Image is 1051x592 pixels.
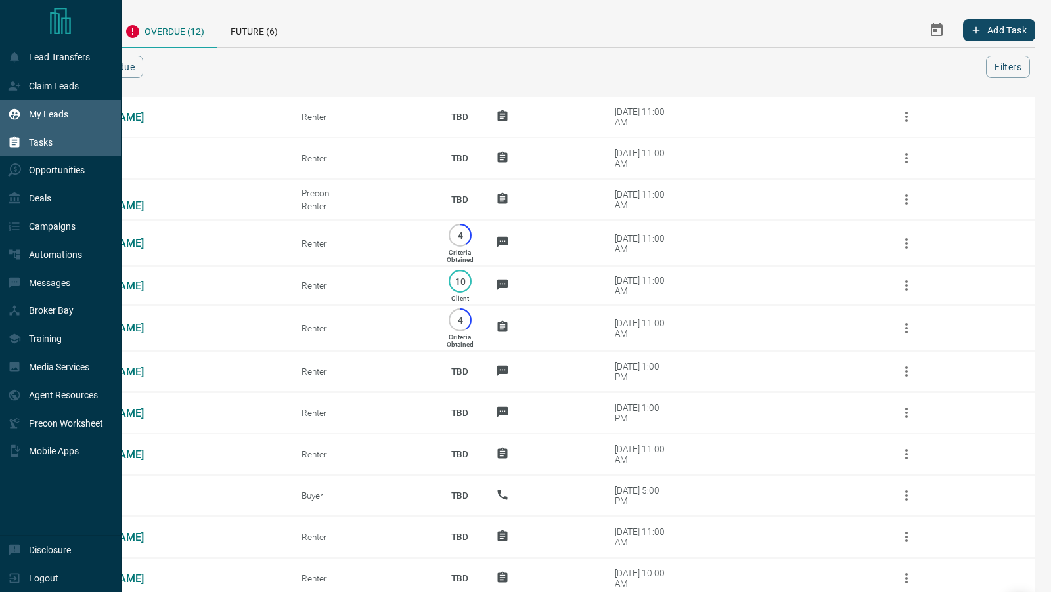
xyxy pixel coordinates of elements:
p: TBD [443,436,476,472]
div: [DATE] 11:00 AM [615,275,671,296]
div: [DATE] 11:00 AM [615,526,671,547]
p: TBD [443,478,476,513]
div: Future (6) [217,13,291,47]
div: Overdue (12) [112,13,217,48]
div: [DATE] 1:00 PM [615,402,671,423]
div: Renter [302,153,424,163]
div: Renter [302,201,424,211]
p: TBD [443,182,476,217]
div: [DATE] 5:00 PM [615,485,671,506]
div: [DATE] 10:00 AM [615,568,671,589]
p: TBD [443,354,476,389]
div: Precon [302,188,424,198]
div: [DATE] 11:00 AM [615,233,671,254]
div: Renter [302,532,424,542]
div: [DATE] 11:00 AM [615,318,671,339]
p: TBD [443,519,476,555]
p: 4 [455,315,465,325]
button: Select Date Range [921,14,952,46]
p: 10 [455,276,465,286]
p: Criteria Obtained [447,333,474,348]
div: Buyer [302,490,424,501]
p: Client [451,295,469,302]
button: Add Task [963,19,1035,41]
div: Renter [302,449,424,459]
p: TBD [443,395,476,431]
div: Renter [302,280,424,291]
div: [DATE] 11:00 AM [615,189,671,210]
p: TBD [443,99,476,135]
div: Renter [302,573,424,583]
div: [DATE] 1:00 PM [615,361,671,382]
div: Renter [302,112,424,122]
p: Criteria Obtained [447,249,474,263]
button: Filters [986,56,1030,78]
div: Renter [302,408,424,418]
p: TBD [443,140,476,176]
p: 4 [455,230,465,240]
div: Renter [302,238,424,249]
div: Renter [302,366,424,377]
div: [DATE] 11:00 AM [615,106,671,127]
div: Renter [302,323,424,333]
div: [DATE] 11:00 AM [615,444,671,465]
div: [DATE] 11:00 AM [615,148,671,169]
